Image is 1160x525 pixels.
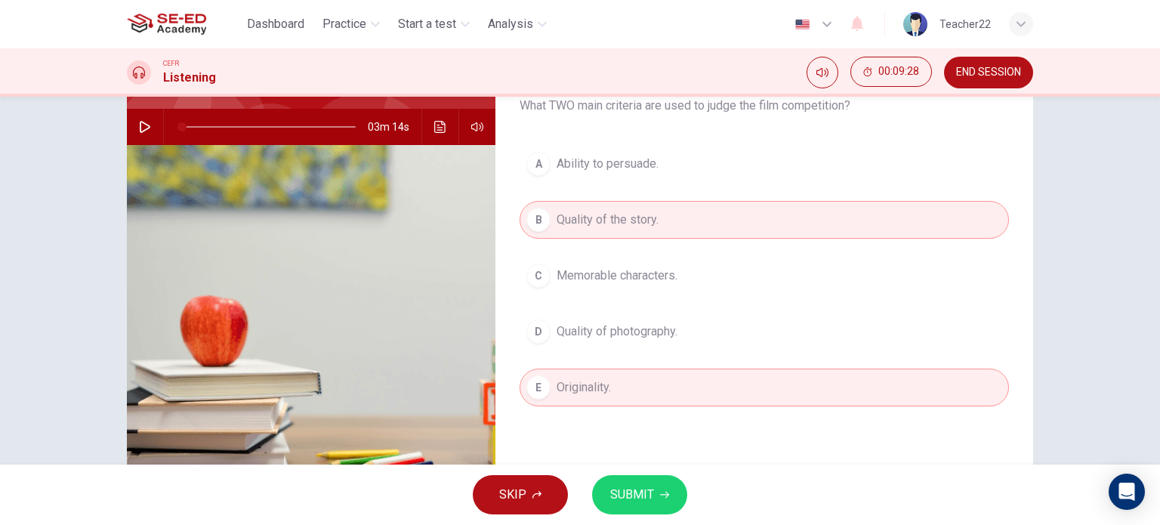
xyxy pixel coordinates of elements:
[127,145,495,513] img: Short Film Festival
[163,69,216,87] h1: Listening
[807,57,838,88] div: Mute
[520,145,1009,183] button: AAbility to persuade.
[793,19,812,30] img: en
[127,9,206,39] img: SE-ED Academy logo
[878,66,919,78] span: 00:09:28
[488,15,533,33] span: Analysis
[557,323,677,341] span: Quality of photography.
[1109,474,1145,510] div: Open Intercom Messenger
[944,57,1033,88] button: END SESSION
[592,475,687,514] button: SUBMIT
[428,109,452,145] button: Click to see the audio transcription
[247,15,304,33] span: Dashboard
[398,15,456,33] span: Start a test
[482,11,553,38] button: Analysis
[473,475,568,514] button: SKIP
[520,313,1009,351] button: DQuality of photography.
[956,66,1021,79] span: END SESSION
[557,155,659,173] span: Ability to persuade.
[322,15,366,33] span: Practice
[163,58,179,69] span: CEFR
[499,484,526,505] span: SKIP
[557,267,677,285] span: Memorable characters.
[520,257,1009,295] button: CMemorable characters.
[316,11,386,38] button: Practice
[526,320,551,344] div: D
[392,11,476,38] button: Start a test
[368,109,421,145] span: 03m 14s
[241,11,310,38] button: Dashboard
[557,211,659,229] span: Quality of the story.
[557,378,611,397] span: Originality.
[526,208,551,232] div: B
[850,57,932,87] button: 00:09:28
[939,15,991,33] div: Teacher22
[526,152,551,176] div: A
[850,57,932,88] div: Hide
[520,369,1009,406] button: EOriginality.
[903,12,927,36] img: Profile picture
[526,375,551,400] div: E
[520,201,1009,239] button: BQuality of the story.
[610,484,654,505] span: SUBMIT
[526,264,551,288] div: C
[127,9,241,39] a: SE-ED Academy logo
